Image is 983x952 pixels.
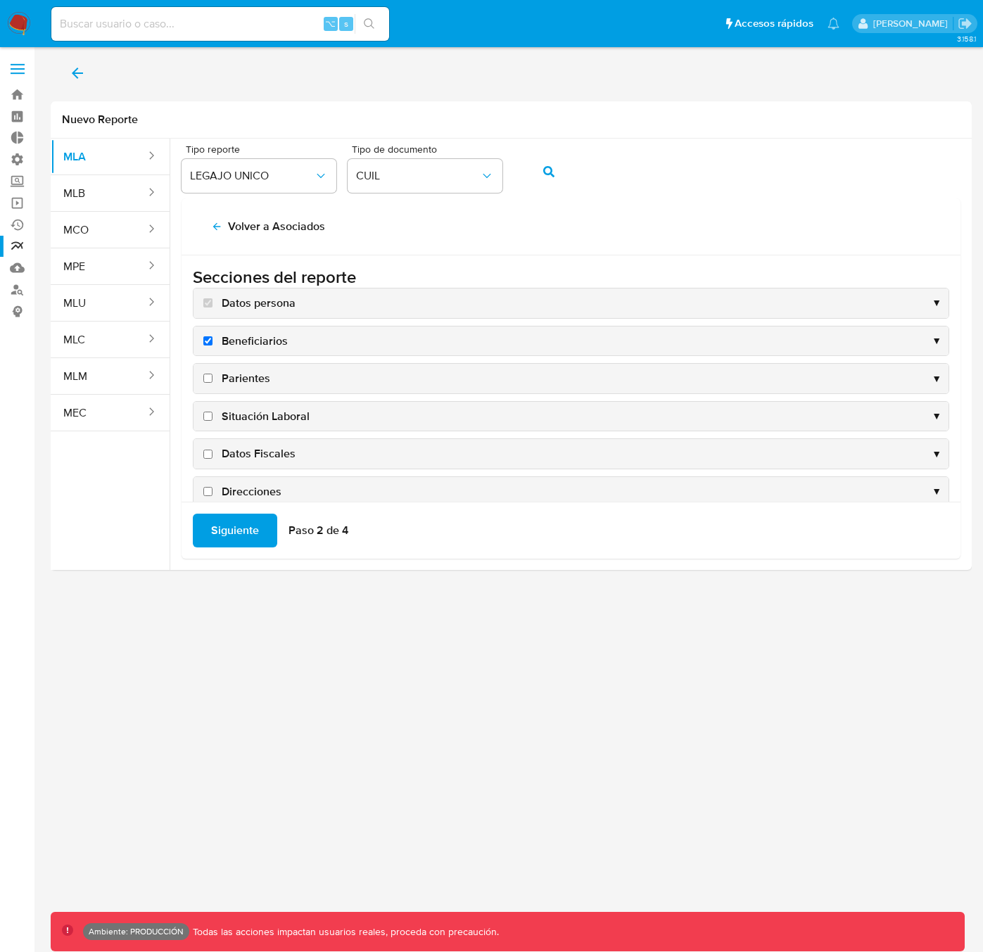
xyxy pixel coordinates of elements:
[735,16,813,31] span: Accesos rápidos
[355,14,383,34] button: search-icon
[827,18,839,30] a: Notificaciones
[325,17,336,30] span: ⌥
[958,16,972,31] a: Salir
[873,17,953,30] p: yamil.zavala@mercadolibre.com
[344,17,348,30] span: s
[89,929,184,934] p: Ambiente: PRODUCCIÓN
[189,925,499,939] p: Todas las acciones impactan usuarios reales, proceda con precaución.
[51,15,389,33] input: Buscar usuario o caso...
